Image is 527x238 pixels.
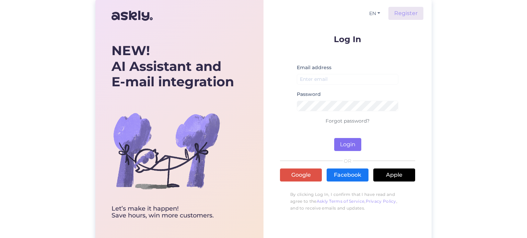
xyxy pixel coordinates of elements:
[280,168,322,181] a: Google
[373,168,415,181] a: Apple
[112,96,221,205] img: bg-askly
[280,188,415,215] p: By clicking Log In, I confirm that I have read and agree to the , , and to receive emails and upd...
[112,205,234,219] div: Let’s make it happen! Save hours, win more customers.
[326,118,370,124] a: Forgot password?
[112,42,150,59] b: NEW!
[280,35,415,43] p: Log In
[297,64,331,71] label: Email address
[112,8,153,24] img: Askly
[112,43,234,90] div: AI Assistant and E-mail integration
[297,74,398,85] input: Enter email
[334,138,361,151] button: Login
[366,9,383,18] button: EN
[327,168,368,181] a: Facebook
[366,199,396,204] a: Privacy Policy
[388,7,423,20] a: Register
[317,199,365,204] a: Askly Terms of Service
[297,91,321,98] label: Password
[343,159,353,163] span: OR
